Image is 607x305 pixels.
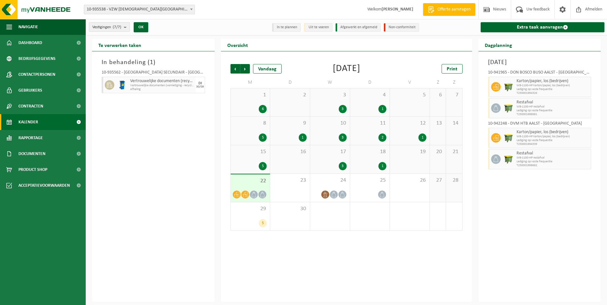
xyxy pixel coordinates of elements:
div: 1 [299,133,307,142]
h2: Te verwerken taken [92,39,148,51]
h2: Overzicht [221,39,254,51]
span: WB-1100-HP restafval [517,156,590,160]
span: Lediging op vaste frequentie [517,109,590,113]
div: 1 [378,162,386,170]
span: Restafval [517,151,590,156]
span: Documenten [18,146,45,162]
span: 19 [393,148,426,155]
img: WB-1100-HPE-GN-50 [504,133,513,143]
span: 2 [273,92,307,99]
span: 23 [273,177,307,184]
div: 6 [259,105,267,113]
span: 27 [433,177,443,184]
button: OK [134,22,148,32]
span: Kalender [18,114,38,130]
td: M [230,77,270,88]
span: 10-935538 - VZW PRIESTER DAENS COLLEGE - AALST [84,5,195,14]
td: D [350,77,390,88]
span: WB-1100-HP restafval [517,105,590,109]
span: Acceptatievoorwaarden [18,178,70,193]
span: WB-1100-HP karton/papier, los (bedrijven) [517,135,590,139]
span: 16 [273,148,307,155]
li: Afgewerkt en afgemeld [336,23,381,32]
span: Lediging op vaste frequentie [517,160,590,164]
span: 26 [393,177,426,184]
span: Contracten [18,98,43,114]
span: 11 [353,120,387,127]
button: Vestigingen(7/7) [89,22,130,32]
span: Navigatie [18,19,38,35]
a: Offerte aanvragen [423,3,475,16]
span: Offerte aanvragen [436,6,472,13]
span: 20 [433,148,443,155]
span: Vertrouwelijke documenten (recyclage) [130,79,194,84]
span: Gebruikers [18,82,42,98]
span: 30 [273,205,307,212]
div: [DATE] [333,64,360,74]
span: Vorige [230,64,240,74]
span: 15 [234,148,267,155]
div: 5 [259,219,267,227]
span: 10 [313,120,347,127]
strong: [PERSON_NAME] [382,7,413,12]
span: Print [447,67,457,72]
span: 22 [234,178,267,185]
count: (7/7) [113,25,121,29]
span: 25 [353,177,387,184]
img: WB-1100-HPE-GN-50 [504,154,513,164]
span: Product Shop [18,162,47,178]
span: 13 [433,120,443,127]
h3: In behandeling ( ) [102,58,205,67]
span: 28 [449,177,459,184]
span: Contactpersonen [18,67,55,82]
div: 30/09 [196,85,204,88]
h3: [DATE] [488,58,591,67]
td: Z [430,77,446,88]
div: DI [198,81,202,85]
div: 10-941965 - DON BOSCO BUSO AALST - [GEOGRAPHIC_DATA] [488,70,591,77]
span: WB-1100-HP karton/papier, los (bedrijven) [517,84,590,88]
span: Karton/papier, los (bedrijven) [517,130,590,135]
span: Dashboard [18,35,42,51]
div: 3 [339,105,347,113]
h2: Dagplanning [478,39,518,51]
a: Print [442,64,463,74]
div: 10-935562 - [GEOGRAPHIC_DATA] SECUNDAIR - [GEOGRAPHIC_DATA] [102,70,205,77]
div: 3 [339,133,347,142]
img: WB-1100-HPE-GN-50 [504,103,513,113]
div: 10-942248 - DVM HTB AALST - [GEOGRAPHIC_DATA] [488,121,591,128]
span: 21 [449,148,459,155]
span: Karton/papier, los (bedrijven) [517,79,590,84]
span: 14 [449,120,459,127]
span: Bedrijfsgegevens [18,51,56,67]
td: W [310,77,350,88]
span: Rapportage [18,130,43,146]
img: WB-0240-HPE-BE-09 [117,80,127,90]
span: 1 [234,92,267,99]
div: Vandaag [253,64,282,74]
td: Z [446,77,462,88]
li: In te plannen [272,23,301,32]
span: 8 [234,120,267,127]
td: V [390,77,430,88]
div: 1 [378,105,386,113]
span: 24 [313,177,347,184]
span: 12 [393,120,426,127]
span: 9 [273,120,307,127]
div: 5 [259,133,267,142]
span: T250001994326 [517,91,590,95]
span: T250001994339 [517,142,590,146]
span: 18 [353,148,387,155]
span: Lediging op vaste frequentie [517,88,590,91]
span: Lediging op vaste frequentie [517,139,590,142]
span: T250001998682 [517,164,590,167]
span: 29 [234,205,267,212]
div: 3 [339,162,347,170]
li: Uit te voeren [304,23,332,32]
span: 6 [433,92,443,99]
span: Volgende [240,64,250,74]
li: Non-conformiteit [384,23,419,32]
span: 7 [449,92,459,99]
div: 1 [418,133,426,142]
span: T250001998681 [517,113,590,116]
